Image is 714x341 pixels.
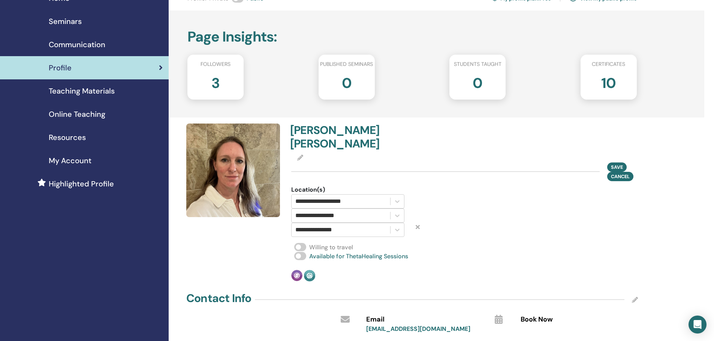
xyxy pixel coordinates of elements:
[211,71,220,92] h2: 3
[473,71,482,92] h2: 0
[607,172,633,181] button: Cancel
[291,185,325,194] span: Location(s)
[49,132,86,143] span: Resources
[49,85,115,97] span: Teaching Materials
[49,16,82,27] span: Seminars
[342,71,352,92] h2: 0
[49,178,114,189] span: Highlighted Profile
[601,71,616,92] h2: 10
[309,243,353,251] span: Willing to travel
[309,252,408,260] span: Available for ThetaHealing Sessions
[607,162,627,172] button: Save
[187,28,637,46] h2: Page Insights :
[521,315,553,325] span: Book Now
[689,316,707,334] div: Open Intercom Messenger
[49,62,72,73] span: Profile
[186,292,251,305] h4: Contact Info
[49,109,105,120] span: Online Teaching
[454,60,501,68] span: Students taught
[186,124,280,217] img: default.jpg
[611,173,630,180] span: Cancel
[320,60,373,68] span: Published seminars
[49,155,91,166] span: My Account
[201,60,231,68] span: Followers
[592,60,625,68] span: Certificates
[290,124,460,150] h4: [PERSON_NAME] [PERSON_NAME]
[611,164,623,170] span: Save
[366,315,385,325] span: Email
[366,325,470,333] a: [EMAIL_ADDRESS][DOMAIN_NAME]
[49,39,105,50] span: Communication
